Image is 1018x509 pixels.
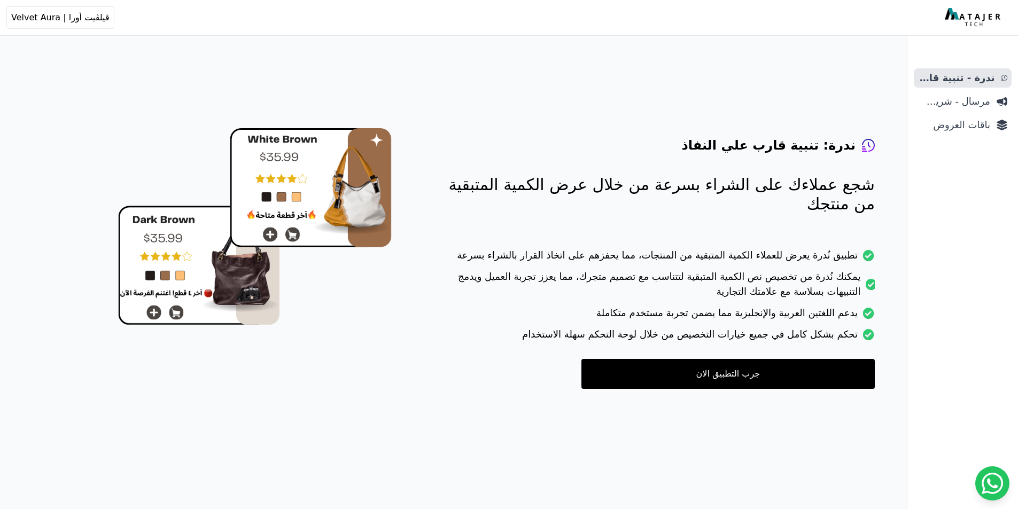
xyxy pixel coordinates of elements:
span: ندرة - تنبية قارب علي النفاذ [918,71,995,85]
img: MatajerTech Logo [945,8,1003,27]
a: باقات العروض [914,115,1012,135]
img: hero [118,128,392,325]
span: ڤيلڤيت أورا | Velvet Aura [11,11,110,24]
span: مرسال - شريط دعاية [918,94,990,109]
li: تحكم بشكل كامل في جميع خيارات التخصيص من خلال لوحة التحكم سهلة الاستخدام [434,327,875,348]
p: شجع عملاءك على الشراء بسرعة من خلال عرض الكمية المتبقية من منتجك [434,175,875,214]
a: جرب التطبيق الان [581,359,875,389]
li: يدعم اللغتين العربية والإنجليزية مما يضمن تجربة مستخدم متكاملة [434,306,875,327]
li: يمكنك نُدرة من تخصيص نص الكمية المتبقية لتتناسب مع تصميم متجرك، مما يعزز تجربة العميل ويدمج التنب... [434,269,875,306]
span: باقات العروض [918,118,990,132]
a: ندرة - تنبية قارب علي النفاذ [914,68,1012,88]
li: تطبيق نُدرة يعرض للعملاء الكمية المتبقية من المنتجات، مما يحفزهم على اتخاذ القرار بالشراء بسرعة [434,248,875,269]
button: ڤيلڤيت أورا | Velvet Aura [6,6,114,29]
h4: ندرة: تنبية قارب علي النفاذ [681,137,856,154]
a: مرسال - شريط دعاية [914,92,1012,111]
